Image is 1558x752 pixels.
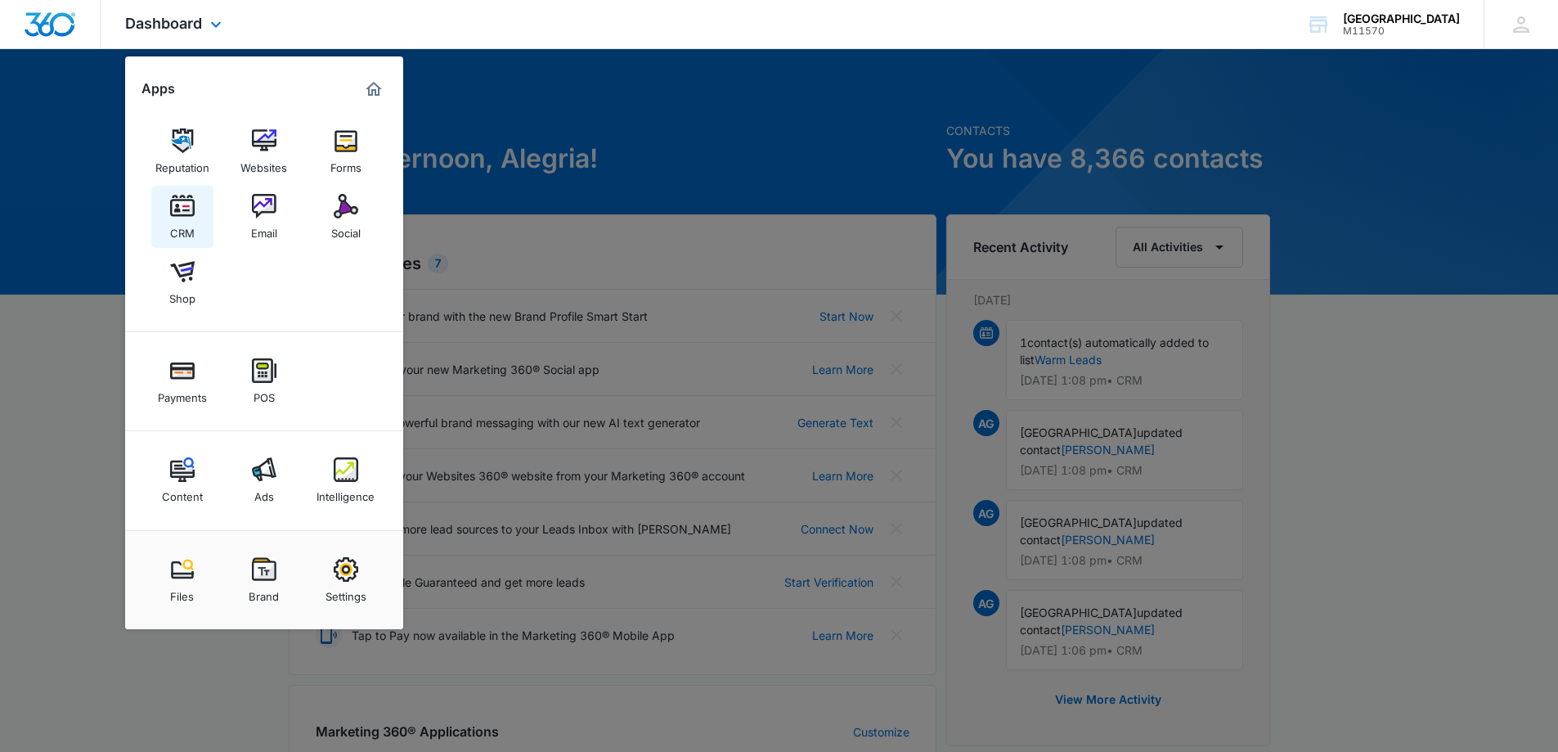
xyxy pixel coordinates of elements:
[233,350,295,412] a: POS
[1343,25,1460,37] div: account id
[151,549,213,611] a: Files
[240,153,287,174] div: Websites
[326,582,366,603] div: Settings
[361,76,387,102] a: Marketing 360® Dashboard
[169,284,195,305] div: Shop
[233,449,295,511] a: Ads
[254,383,275,404] div: POS
[158,383,207,404] div: Payments
[233,549,295,611] a: Brand
[233,186,295,248] a: Email
[233,120,295,182] a: Websites
[151,251,213,313] a: Shop
[125,15,202,32] span: Dashboard
[151,350,213,412] a: Payments
[170,582,194,603] div: Files
[315,549,377,611] a: Settings
[249,582,279,603] div: Brand
[315,449,377,511] a: Intelligence
[151,186,213,248] a: CRM
[162,482,203,503] div: Content
[315,186,377,248] a: Social
[170,218,195,240] div: CRM
[254,482,274,503] div: Ads
[330,153,361,174] div: Forms
[331,218,361,240] div: Social
[151,449,213,511] a: Content
[151,120,213,182] a: Reputation
[155,153,209,174] div: Reputation
[251,218,277,240] div: Email
[141,81,175,97] h2: Apps
[1343,12,1460,25] div: account name
[317,482,375,503] div: Intelligence
[315,120,377,182] a: Forms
